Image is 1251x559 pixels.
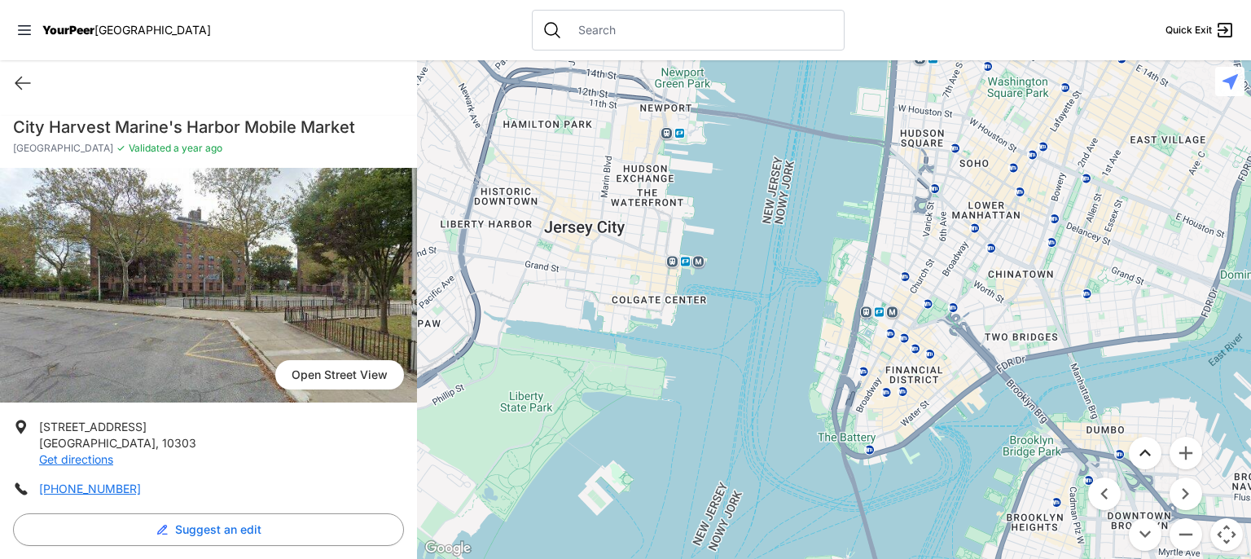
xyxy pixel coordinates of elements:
button: Przesuń w dół [1129,518,1161,551]
button: Przesuń w prawo [1170,478,1202,510]
span: Validated [129,142,171,154]
button: Powiększ [1170,437,1202,469]
a: Get directions [39,452,113,466]
span: Open Street View [275,360,404,390]
span: [GEOGRAPHIC_DATA] [94,23,211,37]
span: YourPeer [42,23,94,37]
span: 10303 [162,436,196,450]
button: Suggest an edit [13,513,404,546]
a: Quick Exit [1165,20,1235,40]
span: Quick Exit [1165,24,1212,37]
button: Przesuń w górę [1129,437,1161,469]
a: Pokaż ten obszar w Mapach Google (otwiera się w nowym oknie) [421,538,475,559]
a: YourPeer[GEOGRAPHIC_DATA] [42,25,211,35]
img: Google [421,538,475,559]
button: Pomniejsz [1170,518,1202,551]
span: Suggest an edit [175,522,261,538]
span: [GEOGRAPHIC_DATA] [13,142,113,155]
span: [GEOGRAPHIC_DATA] [39,436,156,450]
span: , [156,436,159,450]
span: a year ago [171,142,222,154]
button: Sterowanie kamerą na mapie [1210,518,1243,551]
span: ✓ [116,142,125,155]
button: Przesuń w lewo [1088,478,1121,510]
input: Search [568,22,834,38]
a: [PHONE_NUMBER] [39,482,141,495]
span: [STREET_ADDRESS] [39,420,147,434]
h1: City Harvest Marine's Harbor Mobile Market [13,116,404,139]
